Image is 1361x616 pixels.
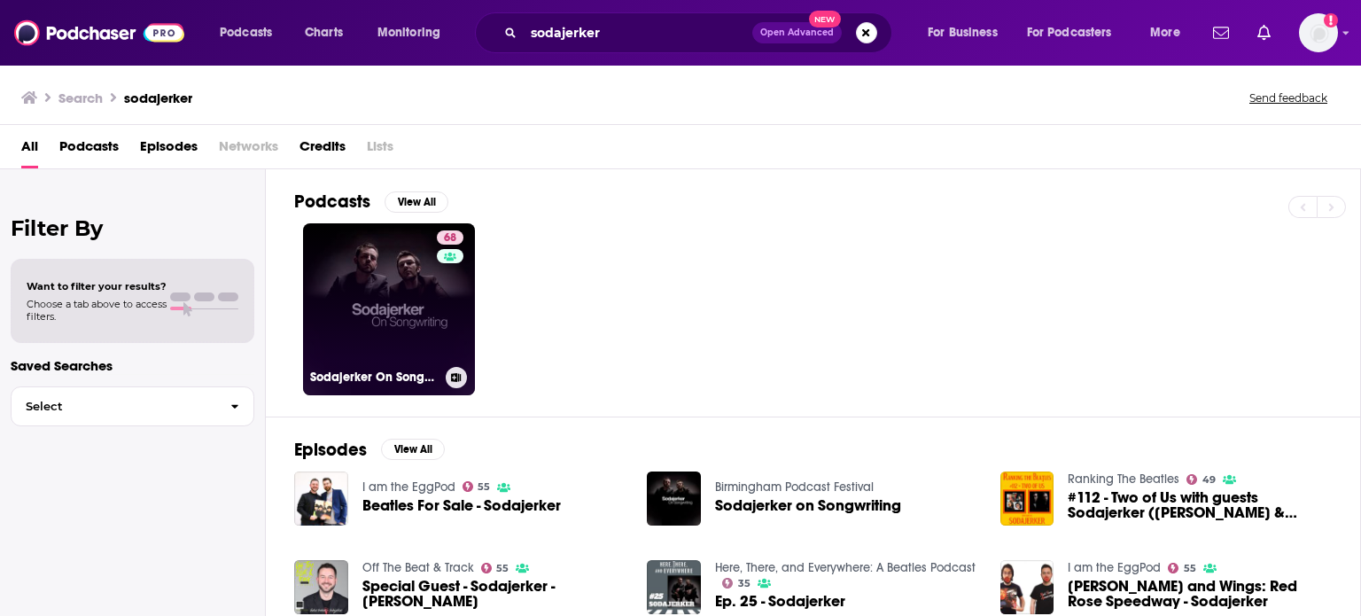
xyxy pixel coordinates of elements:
span: [PERSON_NAME] and Wings: Red Rose Speedway - Sodajerker [1068,579,1332,609]
a: Show notifications dropdown [1206,18,1236,48]
img: Ep. 25 - Sodajerker [647,560,701,614]
span: Networks [219,132,278,168]
span: For Business [928,20,998,45]
img: Paul McCartney and Wings: Red Rose Speedway - Sodajerker [1000,560,1054,614]
div: Search podcasts, credits, & more... [492,12,909,53]
a: 68 [437,230,463,245]
span: For Podcasters [1027,20,1112,45]
img: Special Guest - Sodajerker - Simon Barber [294,560,348,614]
span: 68 [444,230,456,247]
span: Podcasts [220,20,272,45]
a: Show notifications dropdown [1250,18,1278,48]
a: EpisodesView All [294,439,445,461]
span: Choose a tab above to access filters. [27,298,167,323]
span: #112 - Two of Us with guests Sodajerker ([PERSON_NAME] & [PERSON_NAME], songwriters and hosts of ... [1068,490,1332,520]
span: New [809,11,841,27]
a: Off The Beat & Track [362,560,474,575]
h2: Episodes [294,439,367,461]
p: Saved Searches [11,357,254,374]
img: Podchaser - Follow, Share and Rate Podcasts [14,16,184,50]
a: 55 [463,481,491,492]
a: Sodajerker on Songwriting [715,498,901,513]
span: Logged in as Naomiumusic [1299,13,1338,52]
span: Special Guest - Sodajerker - [PERSON_NAME] [362,579,626,609]
span: Select [12,401,216,412]
button: Open AdvancedNew [752,22,842,43]
a: Podcasts [59,132,119,168]
a: I am the EggPod [362,480,455,495]
img: Beatles For Sale - Sodajerker [294,472,348,526]
span: 55 [496,565,509,573]
span: 35 [738,580,750,588]
a: Birmingham Podcast Festival [715,480,874,495]
span: 55 [478,483,490,491]
a: 55 [1168,563,1196,573]
button: open menu [207,19,295,47]
a: Here, There, and Everywhere: A Beatles Podcast [715,560,976,575]
button: open menu [1138,19,1202,47]
button: Send feedback [1244,90,1333,105]
a: Episodes [140,132,198,168]
h3: sodajerker [124,90,192,106]
span: Open Advanced [760,28,834,37]
span: Want to filter your results? [27,280,167,292]
img: Sodajerker on Songwriting [647,472,701,526]
button: open menu [365,19,463,47]
a: Ep. 25 - Sodajerker [715,594,845,609]
button: Select [11,386,254,426]
button: open menu [915,19,1020,47]
button: View All [381,439,445,460]
span: Charts [305,20,343,45]
a: I am the EggPod [1068,560,1161,575]
span: Monitoring [377,20,440,45]
h2: Filter By [11,215,254,241]
svg: Add a profile image [1324,13,1338,27]
span: 55 [1184,565,1196,573]
img: User Profile [1299,13,1338,52]
button: open menu [1015,19,1138,47]
a: All [21,132,38,168]
span: Lists [367,132,393,168]
img: #112 - Two of Us with guests Sodajerker (Brian O'Conner & Simon Barber, songwriters and hosts of ... [1000,472,1054,526]
button: View All [385,191,448,213]
h2: Podcasts [294,191,370,213]
span: 49 [1202,476,1216,484]
input: Search podcasts, credits, & more... [524,19,752,47]
a: Ranking The Beatles [1068,472,1179,487]
a: 49 [1186,474,1216,485]
a: 35 [722,578,750,589]
a: Paul McCartney and Wings: Red Rose Speedway - Sodajerker [1068,579,1332,609]
h3: Search [58,90,103,106]
a: PodcastsView All [294,191,448,213]
a: Charts [293,19,354,47]
a: Credits [299,132,346,168]
h3: Sodajerker On Songwriting [310,370,439,385]
a: Special Guest - Sodajerker - Simon Barber [362,579,626,609]
button: Show profile menu [1299,13,1338,52]
a: 55 [481,563,509,573]
span: More [1150,20,1180,45]
a: #112 - Two of Us with guests Sodajerker (Brian O'Conner & Simon Barber, songwriters and hosts of ... [1068,490,1332,520]
a: 68Sodajerker On Songwriting [303,223,475,395]
a: Beatles For Sale - Sodajerker [362,498,561,513]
